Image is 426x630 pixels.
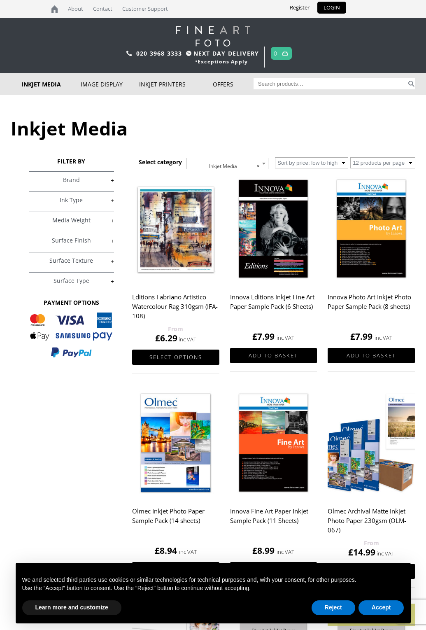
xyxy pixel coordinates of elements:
bdi: 8.99 [252,545,275,556]
h1: Inkjet Media [11,116,415,141]
img: basket.svg [282,51,288,56]
input: Search products… [254,78,407,89]
span: £ [252,545,257,556]
h2: Innova Editions Inkjet Fine Art Paper Sample Pack (6 Sheets) [230,289,317,322]
h4: Ink Type [29,191,114,208]
a: Innova Photo Art Inkjet Photo Paper Sample Pack (8 sheets) £7.99 inc VAT [328,175,415,343]
a: Innova Editions Inkjet Fine Art Paper Sample Pack (6 Sheets) £7.99 inc VAT [230,175,317,343]
a: Innova Fine Art Paper Inkjet Sample Pack (11 Sheets) £8.99 inc VAT [230,389,317,557]
span: £ [350,331,355,342]
img: PAYMENT OPTIONS [30,313,112,358]
bdi: 7.99 [252,331,275,342]
img: logo-white.svg [176,26,250,47]
p: Use the “Accept” button to consent. Use the “Reject” button to continue without accepting. [22,584,404,593]
a: 020 3968 3333 [136,49,182,57]
bdi: 7.99 [350,331,372,342]
span: £ [348,546,353,558]
bdi: 14.99 [348,546,375,558]
strong: inc VAT [277,333,294,343]
img: Innova Editions Inkjet Fine Art Paper Sample Pack (6 Sheets) [230,175,317,284]
h3: FILTER BY [29,157,114,165]
a: + [29,277,114,285]
a: + [29,196,114,204]
a: Add to basket: “Innova Photo Art Inkjet Photo Paper Sample Pack (8 sheets)” [328,348,415,363]
h4: Surface Texture [29,252,114,268]
a: Editions Fabriano Artistico Watercolour Rag 310gsm (IFA-108) £6.29 [132,175,219,344]
strong: inc VAT [179,547,197,557]
strong: inc VAT [375,333,392,343]
button: Search [407,78,415,89]
a: + [29,257,114,265]
h2: Olmec Inkjet Photo Paper Sample Pack (14 sheets) [132,504,219,537]
img: time.svg [186,51,191,56]
a: Select options for “Editions Fabriano Artistico Watercolour Rag 310gsm (IFA-108)” [132,350,219,365]
a: + [29,237,114,245]
a: Register [284,2,316,14]
bdi: 8.94 [155,545,177,556]
img: Olmec Archival Matte Inkjet Photo Paper 230gsm (OLM-067) [328,389,415,498]
h2: Olmec Archival Matte Inkjet Photo Paper 230gsm (OLM-067) [328,504,415,538]
span: £ [155,332,160,344]
a: Olmec Archival Matte Inkjet Photo Paper 230gsm (OLM-067) £14.99 [328,389,415,558]
img: Innova Photo Art Inkjet Photo Paper Sample Pack (8 sheets) [328,175,415,284]
button: Accept [358,600,404,615]
a: Add to basket: “Innova Editions Inkjet Fine Art Paper Sample Pack (6 Sheets)” [230,348,317,363]
h4: Brand [29,171,114,188]
h4: Media Weight [29,212,114,228]
h2: Editions Fabriano Artistico Watercolour Rag 310gsm (IFA-108) [132,289,219,324]
div: Notice [9,556,417,630]
a: Exceptions Apply [198,58,248,65]
h4: Surface Type [29,272,114,289]
a: + [29,176,114,184]
h3: Select category [139,158,182,166]
img: Olmec Inkjet Photo Paper Sample Pack (14 sheets) [132,389,219,498]
img: Innova Fine Art Paper Inkjet Sample Pack (11 Sheets) [230,389,317,498]
a: Olmec Inkjet Photo Paper Sample Pack (14 sheets) £8.94 inc VAT [132,389,219,557]
select: Shop order [275,157,348,168]
img: Editions Fabriano Artistico Watercolour Rag 310gsm (IFA-108) [132,175,219,284]
button: Reject [312,600,355,615]
bdi: 6.29 [155,332,177,344]
span: £ [155,545,160,556]
h2: Innova Fine Art Paper Inkjet Sample Pack (11 Sheets) [230,504,317,537]
span: Inkjet Media [186,158,268,175]
a: 0 [274,47,277,59]
h4: Surface Finish [29,232,114,248]
strong: inc VAT [277,547,294,557]
span: × [257,161,260,172]
span: NEXT DAY DELIVERY [184,49,259,58]
img: phone.svg [126,51,132,56]
p: We and selected third parties use cookies or similar technologies for technical purposes and, wit... [22,576,404,584]
a: LOGIN [317,2,346,14]
button: Learn more and customize [22,600,121,615]
a: + [29,217,114,224]
span: Inkjet Media [186,158,268,169]
h2: Innova Photo Art Inkjet Photo Paper Sample Pack (8 sheets) [328,289,415,322]
h3: PAYMENT OPTIONS [29,299,114,306]
span: £ [252,331,257,342]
